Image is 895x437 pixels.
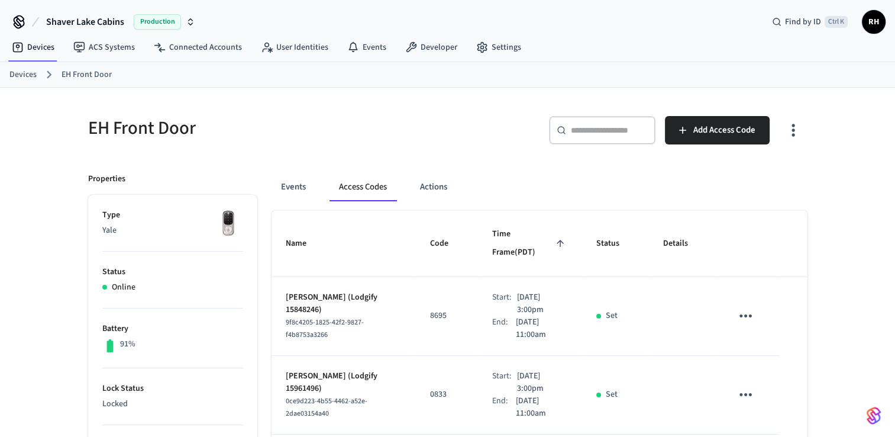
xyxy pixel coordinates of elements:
[88,116,441,140] h5: EH Front Door
[286,291,402,316] p: [PERSON_NAME] (Lodgify 15848246)
[9,69,37,81] a: Devices
[272,173,315,201] button: Events
[251,37,338,58] a: User Identities
[46,15,124,29] span: Shaver Lake Cabins
[862,10,886,34] button: RH
[825,16,848,28] span: Ctrl K
[411,173,457,201] button: Actions
[517,370,568,395] p: [DATE] 3:00pm
[516,316,568,341] p: [DATE] 11:00am
[606,310,618,322] p: Set
[64,37,144,58] a: ACS Systems
[286,317,364,340] span: 9f8c4205-1825-42f2-9827-f4b8753a3266
[144,37,251,58] a: Connected Accounts
[88,173,125,185] p: Properties
[134,14,181,30] span: Production
[785,16,821,28] span: Find by ID
[762,11,857,33] div: Find by IDCtrl K
[272,173,807,201] div: ant example
[338,37,396,58] a: Events
[606,388,618,401] p: Set
[467,37,531,58] a: Settings
[665,116,770,144] button: Add Access Code
[112,281,135,294] p: Online
[286,234,322,253] span: Name
[396,37,467,58] a: Developer
[120,338,135,351] p: 91%
[286,370,402,395] p: [PERSON_NAME] (Lodgify 15961496)
[102,266,243,278] p: Status
[102,209,243,221] p: Type
[492,316,516,341] div: End:
[286,396,367,419] span: 0ce9d223-4b55-4462-a52e-2dae03154a40
[2,37,64,58] a: Devices
[863,11,884,33] span: RH
[102,224,243,237] p: Yale
[867,406,881,425] img: SeamLogoGradient.69752ec5.svg
[663,234,703,253] span: Details
[430,234,464,253] span: Code
[102,383,243,395] p: Lock Status
[693,123,755,138] span: Add Access Code
[517,291,568,316] p: [DATE] 3:00pm
[492,395,516,420] div: End:
[102,398,243,410] p: Locked
[214,209,243,239] img: Yale Assure Touchscreen Wifi Smart Lock, Satin Nickel, Front
[492,291,517,316] div: Start:
[329,173,396,201] button: Access Codes
[62,69,112,81] a: EH Front Door
[492,225,568,262] span: Time Frame(PDT)
[102,323,243,335] p: Battery
[492,370,517,395] div: Start:
[516,395,568,420] p: [DATE] 11:00am
[430,388,464,401] p: 0833
[596,234,635,253] span: Status
[430,310,464,322] p: 8695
